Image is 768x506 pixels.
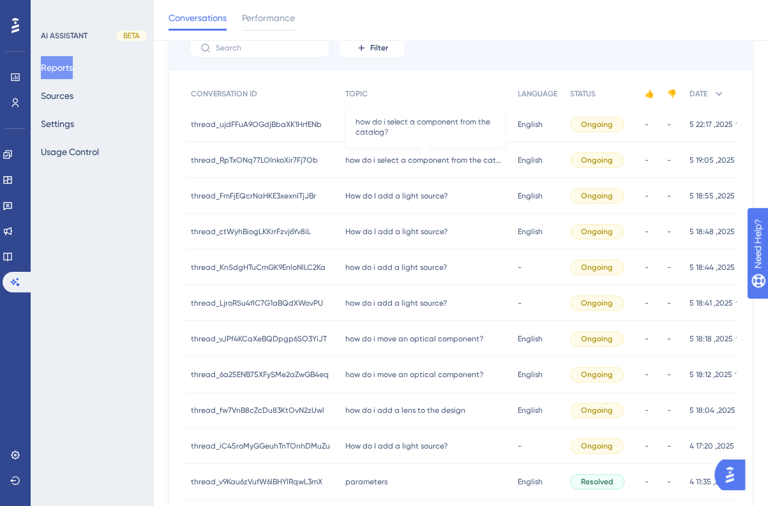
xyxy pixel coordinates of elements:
span: - [667,262,671,272]
span: - [667,191,671,201]
span: Ongoing [581,155,613,165]
span: 5 אוק׳ 2025, 18:12 [689,369,750,380]
span: - [645,298,649,308]
span: English [518,477,543,487]
span: how do i select a component from the catalog? [356,117,495,137]
span: Ongoing [581,298,613,308]
span: Filter [370,43,388,53]
span: 5 אוק׳ 2025, 18:18 [689,334,751,344]
span: 👍 [645,89,654,99]
span: how do i add a light source? [345,262,447,272]
span: 5 אוק׳ 2025, 18:48 [689,227,753,237]
span: - [645,369,649,380]
span: STATUS [570,89,596,99]
button: Filter [340,38,404,58]
button: Settings [41,112,74,135]
span: - [667,369,671,380]
span: 5 אוק׳ 2025, 19:05 [689,155,753,165]
span: - [518,298,522,308]
span: English [518,155,543,165]
span: thread_KnSdgHTuCmGK9EnloNlLC2Ka [191,262,326,272]
span: LANGUAGE [518,89,557,99]
span: How do I add a light source? [345,191,448,201]
span: how do i add a light source? [345,298,447,308]
span: 5 אוק׳ 2025, 18:41 [689,298,751,308]
span: - [667,227,671,237]
span: - [645,405,649,415]
span: TOPIC [345,89,368,99]
span: How do I add a light source? [345,227,448,237]
span: English [518,334,543,344]
span: - [667,298,671,308]
span: Performance [242,10,295,26]
span: how do i select a component from the catalog? [345,155,505,165]
span: - [645,334,649,344]
span: Ongoing [581,369,613,380]
span: thread_FmFjEQcrNaHKE3xexnITjJBr [191,191,316,201]
span: - [645,119,649,130]
span: Need Help? [30,3,80,19]
span: how do i add a lens to the design [345,405,465,415]
span: - [645,477,649,487]
span: how do i move an optical component? [345,334,483,344]
span: - [645,155,649,165]
span: thread_ujdFFuA9OGdjBbaXK1HrfENb [191,119,322,130]
span: - [645,441,649,451]
span: Ongoing [581,334,613,344]
span: - [645,262,649,272]
span: 4 אוק׳ 2025, 11:35 [689,477,750,487]
span: thread_fw7VnB8cZcDu83KtOvN2zUwl [191,405,324,415]
span: Ongoing [581,262,613,272]
span: Ongoing [581,405,613,415]
span: English [518,119,543,130]
span: thread_LjroRSu4fIC7G1aBQdXWovPU [191,298,323,308]
span: - [518,441,522,451]
span: - [667,477,671,487]
span: Ongoing [581,227,613,237]
button: Reports [41,56,73,79]
span: - [645,227,649,237]
span: - [667,405,671,415]
span: English [518,405,543,415]
span: thread_ctWyhBiogLKKrrFzvj6Yv8iL [191,227,311,237]
span: English [518,227,543,237]
span: thread_iC45roMyGGeuhTnTOnhDMuZu [191,441,330,451]
span: - [667,155,671,165]
button: Sources [41,84,73,107]
span: - [645,191,649,201]
span: thread_RpTxONq77LOlnkoXir7Fj7Ob [191,155,318,165]
span: 5 אוק׳ 2025, 22:17 [689,119,751,130]
input: Search [216,43,319,52]
span: CONVERSATION ID [191,89,257,99]
span: Ongoing [581,191,613,201]
span: thread_vJPf4KCaXeBQDpgp6SO3YiJT [191,334,327,344]
span: parameters [345,477,388,487]
iframe: UserGuiding AI Assistant Launcher [714,456,753,494]
span: 5 אוק׳ 2025, 18:04 [689,405,753,415]
span: Ongoing [581,441,613,451]
span: - [667,334,671,344]
span: English [518,369,543,380]
span: 👎 [667,89,677,99]
span: - [667,441,671,451]
div: AI ASSISTANT [41,31,87,41]
span: 5 אוק׳ 2025, 18:55 [689,191,753,201]
span: Conversations [169,10,227,26]
span: Resolved [581,477,614,487]
span: - [667,119,671,130]
span: 5 אוק׳ 2025, 18:44 [689,262,753,272]
button: Usage Control [41,140,99,163]
span: - [518,262,522,272]
span: Ongoing [581,119,613,130]
div: BETA [116,31,147,41]
span: DATE [689,89,707,99]
span: thread_6a25ENB75XFySMe2aZwGB4eq [191,369,329,380]
span: 4 אוק׳ 2025, 17:20 [689,441,752,451]
span: how do i move an optical component? [345,369,483,380]
span: thread_v9Kau6zVufW6lBHYlRqwL3mX [191,477,322,487]
span: How do I add a light source? [345,441,448,451]
span: English [518,191,543,201]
